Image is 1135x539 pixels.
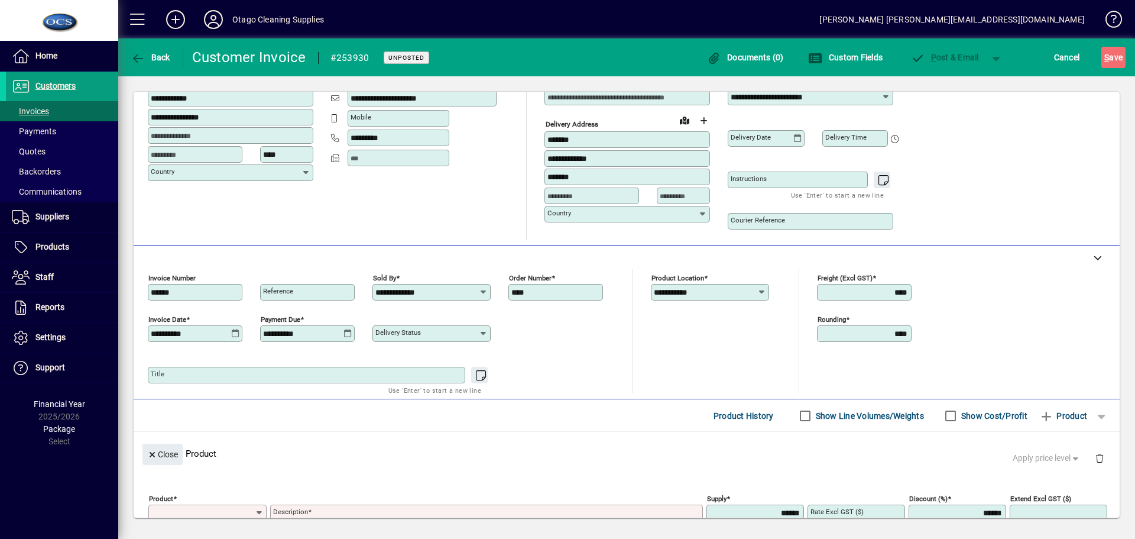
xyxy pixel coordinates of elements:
[6,353,118,383] a: Support
[12,106,49,116] span: Invoices
[808,53,883,62] span: Custom Fields
[547,209,571,217] mat-label: Country
[704,47,787,68] button: Documents (0)
[6,293,118,322] a: Reports
[818,315,846,324] mat-label: Rounding
[731,133,771,141] mat-label: Delivery date
[263,287,293,295] mat-label: Reference
[909,495,948,503] mat-label: Discount (%)
[140,448,186,459] app-page-header-button: Close
[35,363,65,372] span: Support
[351,113,371,121] mat-label: Mobile
[330,49,369,67] div: #253930
[35,272,54,282] span: Staff
[6,182,118,202] a: Communications
[6,162,118,182] a: Backorders
[6,101,118,121] a: Invoices
[1097,2,1120,41] a: Knowledge Base
[34,399,85,409] span: Financial Year
[35,212,69,221] span: Suppliers
[6,323,118,353] a: Settings
[151,167,174,176] mat-label: Country
[128,47,173,68] button: Back
[675,111,694,130] a: View on map
[731,175,767,183] mat-label: Instructions
[810,508,864,516] mat-label: Rate excl GST ($)
[709,405,779,427] button: Product History
[131,53,170,62] span: Back
[375,328,421,337] mat-label: Delivery status
[192,48,306,67] div: Customer Invoice
[35,51,57,60] span: Home
[373,274,396,282] mat-label: Sold by
[142,444,183,465] button: Close
[931,53,936,62] span: P
[35,333,66,342] span: Settings
[818,274,873,282] mat-label: Freight (excl GST)
[707,53,784,62] span: Documents (0)
[12,187,82,196] span: Communications
[1008,448,1086,469] button: Apply price level
[261,315,300,324] mat-label: Payment due
[148,315,186,324] mat-label: Invoice date
[707,495,727,503] mat-label: Supply
[35,242,69,251] span: Products
[1104,48,1123,67] span: ave
[1104,53,1109,62] span: S
[819,10,1085,29] div: [PERSON_NAME] [PERSON_NAME][EMAIL_ADDRESS][DOMAIN_NAME]
[388,54,424,62] span: Unposted
[714,406,774,425] span: Product History
[388,383,481,397] mat-hint: Use 'Enter' to start a new line
[149,495,173,503] mat-label: Product
[813,410,924,422] label: Show Line Volumes/Weights
[6,202,118,232] a: Suppliers
[12,127,56,136] span: Payments
[6,233,118,262] a: Products
[12,147,46,156] span: Quotes
[6,121,118,141] a: Payments
[12,167,61,176] span: Backorders
[1085,444,1114,472] button: Delete
[1010,495,1071,503] mat-label: Extend excl GST ($)
[1013,452,1081,464] span: Apply price level
[134,432,1120,475] div: Product
[825,133,867,141] mat-label: Delivery time
[148,274,196,282] mat-label: Invoice number
[731,216,785,224] mat-label: Courier Reference
[35,81,76,91] span: Customers
[904,47,985,68] button: Post & Email
[43,424,75,434] span: Package
[151,370,164,378] mat-label: Title
[273,508,308,516] mat-label: Description
[1085,453,1114,463] app-page-header-button: Delete
[232,10,324,29] div: Otago Cleaning Supplies
[118,47,183,68] app-page-header-button: Back
[1101,47,1126,68] button: Save
[194,9,232,30] button: Profile
[147,445,178,464] span: Close
[959,410,1027,422] label: Show Cost/Profit
[509,274,552,282] mat-label: Order number
[694,111,713,130] button: Choose address
[805,47,886,68] button: Custom Fields
[157,9,194,30] button: Add
[6,263,118,292] a: Staff
[1051,47,1083,68] button: Cancel
[6,41,118,71] a: Home
[910,53,979,62] span: ost & Email
[35,302,64,312] span: Reports
[6,141,118,162] a: Quotes
[651,274,704,282] mat-label: Product location
[1054,48,1080,67] span: Cancel
[791,188,884,202] mat-hint: Use 'Enter' to start a new line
